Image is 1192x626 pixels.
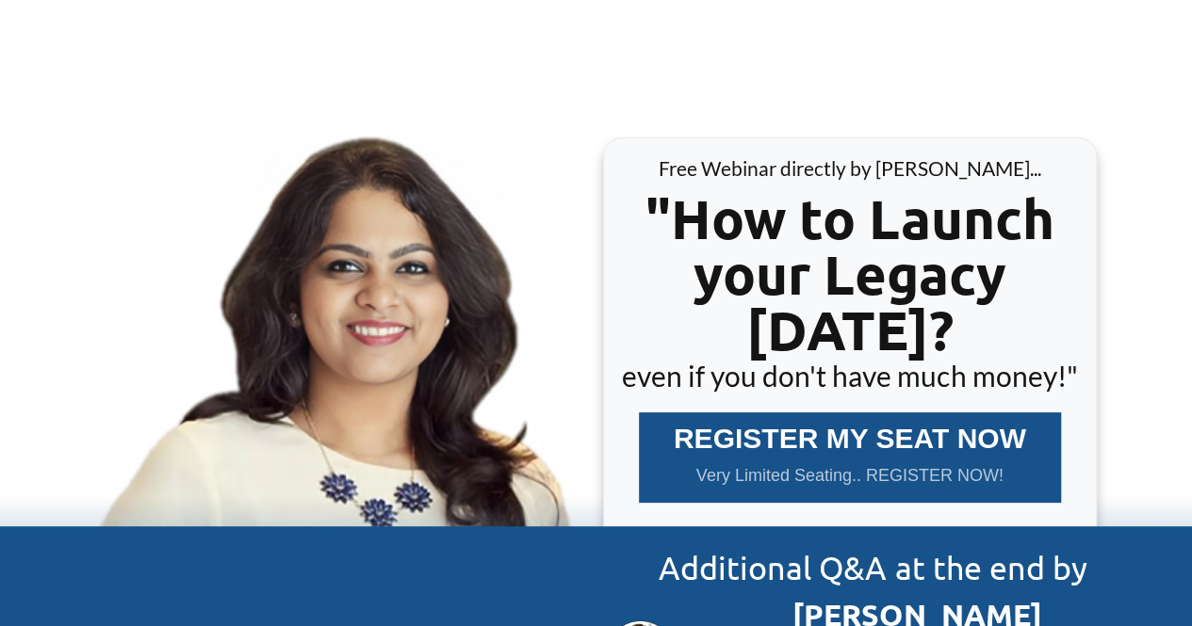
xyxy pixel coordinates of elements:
[674,423,1026,454] strong: REGISTER MY SEAT NOW
[660,453,1040,490] span: Very Limited Seating.. REGISTER NOW!
[613,359,1086,393] p: even if you don't have much money!"
[639,412,1061,503] a: REGISTER MY SEAT NOWVery Limited Seating.. REGISTER NOW!
[604,552,1142,584] p: Additional Q&A at the end by
[645,185,1054,362] strong: "How to Launch your Legacy [DATE]?
[605,149,1095,188] p: Free Webinar directly by [PERSON_NAME]...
